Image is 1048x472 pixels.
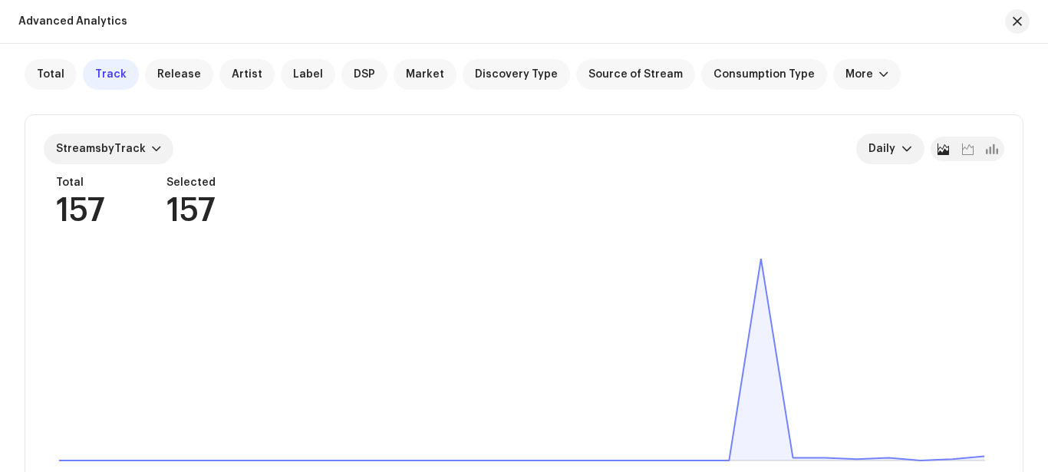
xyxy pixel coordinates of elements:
span: Source of Stream [588,68,683,81]
span: Market [406,68,444,81]
span: Discovery Type [475,68,558,81]
span: Artist [232,68,262,81]
span: Consumption Type [713,68,815,81]
span: Label [293,68,323,81]
span: Daily [868,134,901,164]
div: dropdown trigger [901,134,912,164]
div: More [845,68,873,81]
span: DSP [354,68,375,81]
